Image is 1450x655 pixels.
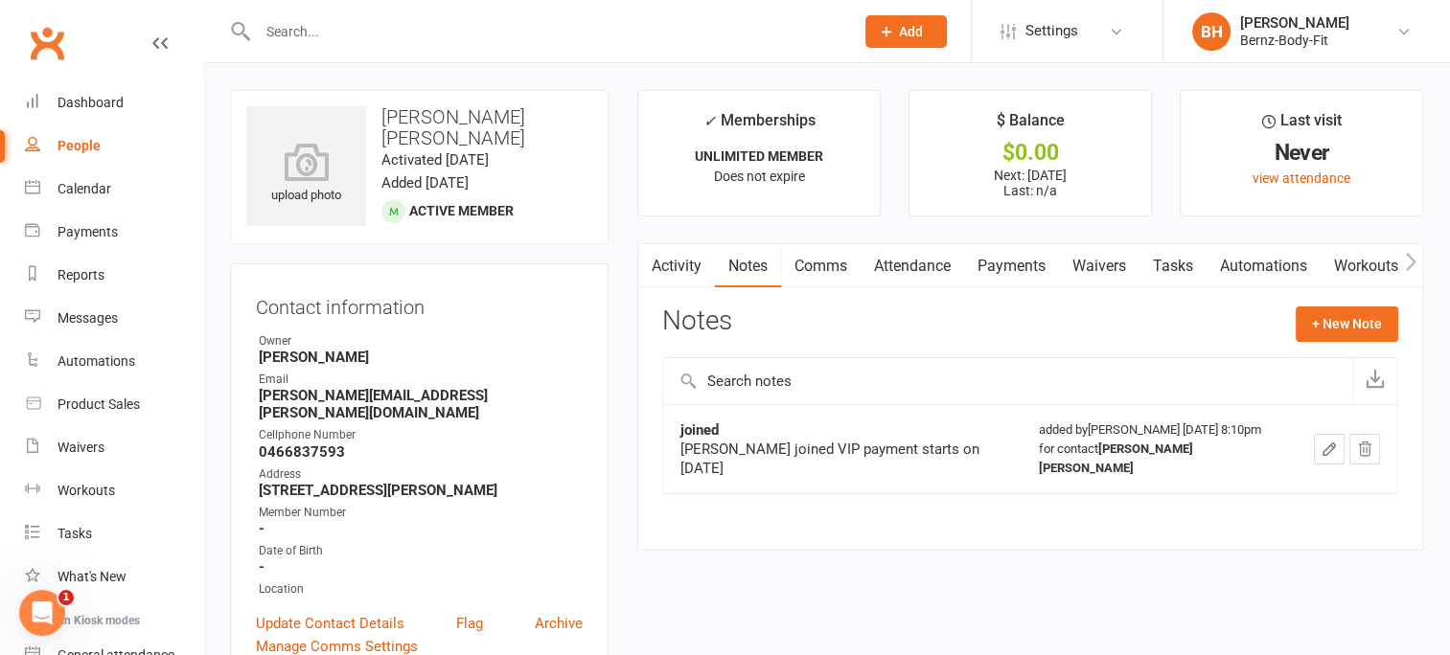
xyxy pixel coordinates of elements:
a: Payments [25,211,202,254]
time: Added [DATE] [381,174,469,192]
div: Location [259,580,583,599]
a: Waivers [25,426,202,469]
h3: Contact information [256,289,583,318]
a: Payments [964,244,1059,288]
a: Automations [25,340,202,383]
button: Add [865,15,947,48]
div: Calendar [58,181,111,196]
div: People [58,138,101,153]
a: Dashboard [25,81,202,124]
div: Waivers [58,440,104,455]
strong: UNLIMITED MEMBER [695,148,823,164]
span: Settings [1025,10,1078,53]
div: [PERSON_NAME] [1240,14,1349,32]
div: Reports [58,267,104,282]
div: Owner [259,332,583,350]
a: Reports [25,254,202,297]
a: Clubworx [23,19,71,67]
a: Notes [715,244,781,288]
button: + New Note [1296,306,1398,341]
div: [PERSON_NAME] joined VIP payment starts on [DATE] [680,440,1004,478]
a: Update Contact Details [256,612,404,635]
strong: - [259,558,583,576]
p: Next: [DATE] Last: n/a [927,168,1134,198]
div: Tasks [58,526,92,541]
a: Flag [456,612,483,635]
a: Tasks [25,512,202,555]
div: Email [259,371,583,389]
a: Comms [781,244,861,288]
div: added by [PERSON_NAME] [DATE] 8:10pm [1039,420,1279,478]
span: Does not expire [714,169,805,184]
a: Attendance [861,244,964,288]
a: Automations [1207,244,1321,288]
div: BH [1192,12,1231,51]
a: Activity [638,244,715,288]
span: Active member [409,203,514,218]
div: for contact [1039,440,1279,478]
strong: [PERSON_NAME] [259,349,583,366]
strong: [PERSON_NAME] [PERSON_NAME] [1039,441,1193,475]
div: Automations [58,353,135,369]
div: Bernz-Body-Fit [1240,32,1349,49]
div: Cellphone Number [259,426,583,444]
i: ✓ [703,112,716,130]
a: view attendance [1253,170,1350,186]
span: Add [899,24,923,39]
a: Tasks [1139,244,1207,288]
input: Search... [252,18,840,45]
strong: [STREET_ADDRESS][PERSON_NAME] [259,482,583,499]
time: Activated [DATE] [381,151,489,169]
div: Product Sales [58,396,140,412]
div: $ Balance [997,108,1065,143]
a: Workouts [1321,244,1412,288]
div: $0.00 [927,143,1134,163]
strong: - [259,520,583,537]
strong: [PERSON_NAME][EMAIL_ADDRESS][PERSON_NAME][DOMAIN_NAME] [259,387,583,421]
span: 1 [58,590,74,605]
iframe: Intercom live chat [19,590,65,636]
div: What's New [58,569,127,584]
a: People [25,124,202,168]
a: Messages [25,297,202,340]
a: What's New [25,555,202,599]
div: upload photo [246,143,366,206]
div: Date of Birth [259,542,583,560]
div: Messages [58,310,118,326]
div: Memberships [703,108,816,144]
a: Product Sales [25,383,202,426]
input: Search notes [663,358,1352,404]
a: Archive [535,612,583,635]
div: Never [1198,143,1405,163]
a: Workouts [25,469,202,512]
div: Address [259,465,583,484]
div: Payments [58,224,118,239]
a: Waivers [1059,244,1139,288]
strong: joined [680,421,719,439]
div: Dashboard [58,95,124,110]
h3: Notes [662,306,732,341]
h3: [PERSON_NAME] [PERSON_NAME] [246,106,592,148]
div: Member Number [259,504,583,522]
strong: 0466837593 [259,443,583,461]
div: Workouts [58,483,115,498]
a: Calendar [25,168,202,211]
div: Last visit [1261,108,1341,143]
